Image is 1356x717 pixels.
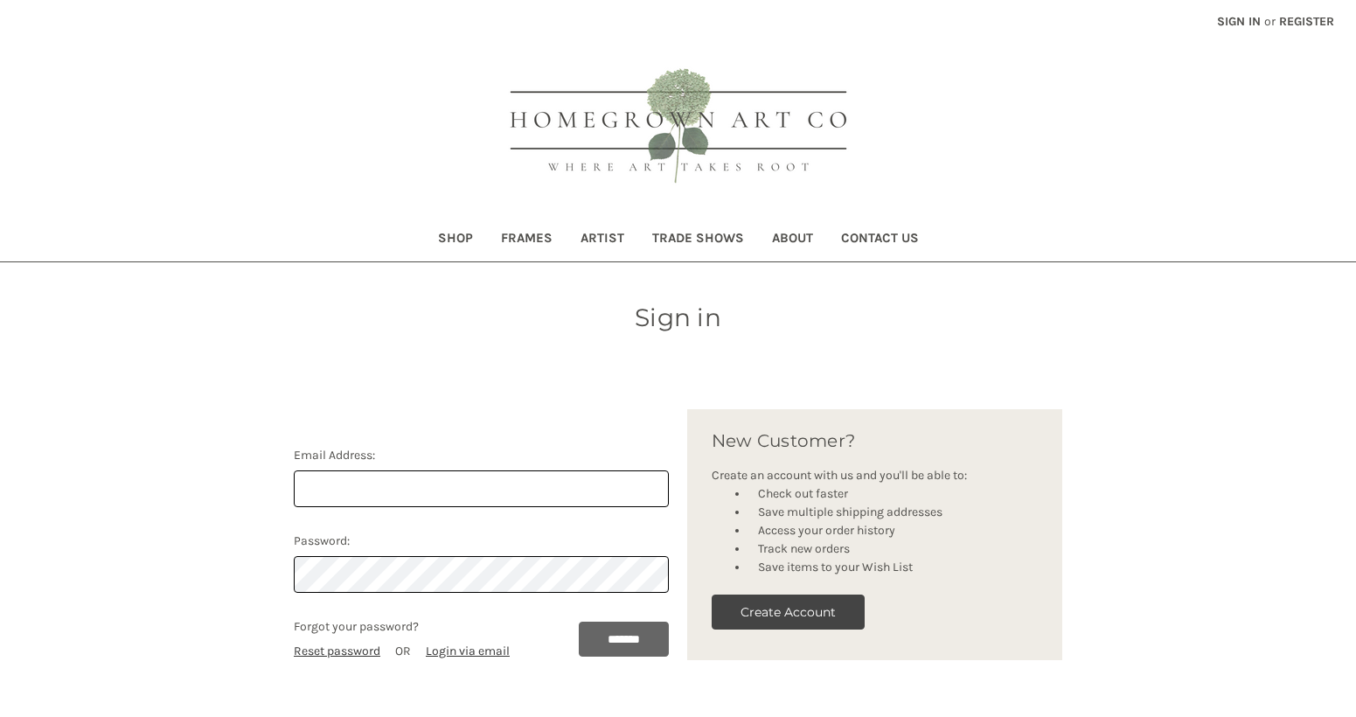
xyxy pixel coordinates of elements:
h1: Sign in [285,299,1072,336]
a: About [758,219,827,261]
a: Reset password [294,644,380,658]
span: OR [395,644,411,658]
li: Check out faster [748,484,1038,503]
img: HOMEGROWN ART CO [482,49,875,206]
li: Save items to your Wish List [748,558,1038,576]
a: Artist [567,219,638,261]
a: Create Account [712,610,865,625]
a: Frames [487,219,567,261]
label: Password: [294,532,669,550]
a: Shop [424,219,487,261]
h2: New Customer? [712,428,1038,454]
li: Access your order history [748,521,1038,539]
a: Contact Us [827,219,933,261]
a: Trade Shows [638,219,758,261]
a: Login via email [426,644,510,658]
label: Email Address: [294,446,669,464]
li: Track new orders [748,539,1038,558]
p: Create an account with us and you'll be able to: [712,466,1038,484]
p: Forgot your password? [294,617,510,636]
button: Create Account [712,595,865,630]
span: or [1262,12,1277,31]
li: Save multiple shipping addresses [748,503,1038,521]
